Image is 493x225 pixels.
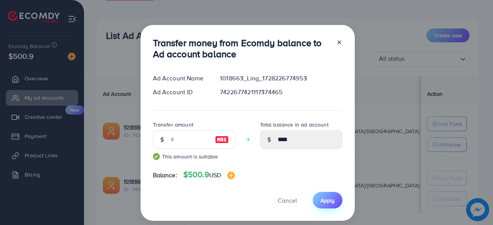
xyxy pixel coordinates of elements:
span: Cancel [278,196,297,205]
small: This amount is suitable [153,153,235,160]
span: Apply [320,197,335,204]
div: Ad Account ID [147,88,214,97]
button: Cancel [268,192,307,208]
h4: $500.9 [183,170,235,180]
img: image [227,172,235,179]
div: 7422677421117374465 [214,88,348,97]
span: USD [209,171,221,179]
img: image [215,135,229,144]
div: 1018663_Ling_1728226774953 [214,74,348,83]
span: Balance: [153,171,177,180]
div: Ad Account Name [147,74,214,83]
img: guide [153,153,160,160]
label: Total balance in ad account [260,121,329,128]
h3: Transfer money from Ecomdy balance to Ad account balance [153,37,330,60]
label: Transfer amount [153,121,193,128]
button: Apply [313,192,342,208]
